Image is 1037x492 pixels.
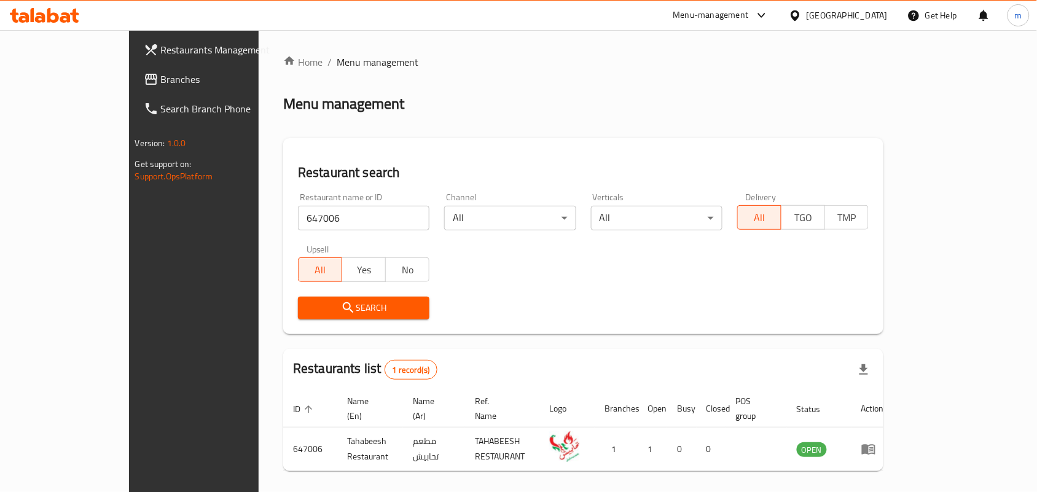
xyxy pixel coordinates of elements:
th: Branches [595,390,638,428]
span: TMP [830,209,864,227]
button: All [737,205,781,230]
label: Upsell [307,245,329,254]
span: Yes [347,261,381,279]
span: Menu management [337,55,418,69]
div: All [444,206,576,230]
button: No [385,257,429,282]
div: Total records count [385,360,438,380]
span: All [743,209,777,227]
div: OPEN [797,442,827,457]
th: Busy [667,390,697,428]
span: Ref. Name [475,394,525,423]
span: POS group [736,394,772,423]
a: Restaurants Management [134,35,302,64]
div: Menu-management [673,8,749,23]
span: Search [308,300,420,316]
div: Export file [849,355,879,385]
a: Branches [134,64,302,94]
span: Name (En) [347,394,388,423]
span: Name (Ar) [413,394,450,423]
td: 0 [667,428,697,471]
span: Version: [135,135,165,151]
span: m [1015,9,1022,22]
a: Support.OpsPlatform [135,168,213,184]
span: 1 record(s) [385,364,437,376]
div: All [591,206,722,230]
span: OPEN [797,443,827,457]
span: Status [797,402,837,416]
th: Logo [539,390,595,428]
a: Home [283,55,323,69]
a: Search Branch Phone [134,94,302,123]
h2: Restaurants list [293,359,437,380]
label: Delivery [746,193,777,201]
table: enhanced table [283,390,894,471]
button: TMP [824,205,869,230]
td: Tahabeesh Restaurant [337,428,403,471]
span: Restaurants Management [161,42,292,57]
span: TGO [786,209,820,227]
img: Tahabeesh Restaurant [549,431,580,462]
div: [GEOGRAPHIC_DATA] [807,9,888,22]
span: Branches [161,72,292,87]
span: All [303,261,337,279]
th: Open [638,390,667,428]
button: TGO [781,205,825,230]
th: Closed [697,390,726,428]
td: 1 [638,428,667,471]
td: 1 [595,428,638,471]
li: / [327,55,332,69]
td: TAHABEESH RESTAURANT [465,428,539,471]
input: Search for restaurant name or ID.. [298,206,429,230]
button: All [298,257,342,282]
h2: Menu management [283,94,404,114]
button: Search [298,297,429,319]
button: Yes [342,257,386,282]
span: Get support on: [135,156,192,172]
span: No [391,261,425,279]
div: Menu [861,442,884,456]
span: 1.0.0 [167,135,186,151]
td: 0 [697,428,726,471]
td: 647006 [283,428,337,471]
nav: breadcrumb [283,55,883,69]
span: Search Branch Phone [161,101,292,116]
h2: Restaurant search [298,163,869,182]
td: مطعم تحابيش [403,428,465,471]
span: ID [293,402,316,416]
th: Action [851,390,894,428]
